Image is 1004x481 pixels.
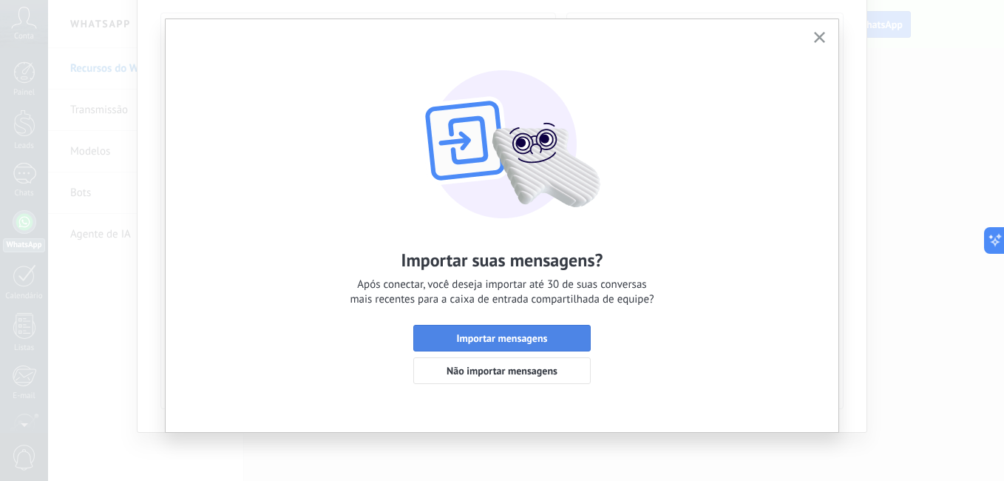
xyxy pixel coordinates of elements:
[401,249,603,272] h2: Importar suas mensagens?
[339,41,665,219] img: wa-lite-import.png
[350,277,654,307] span: Após conectar, você deseja importar até 30 de suas conversas mais recentes para a caixa de entrad...
[413,357,591,384] button: Não importar mensagens
[447,366,557,376] span: Não importar mensagens
[413,325,591,351] button: Importar mensagens
[457,333,548,343] span: Importar mensagens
